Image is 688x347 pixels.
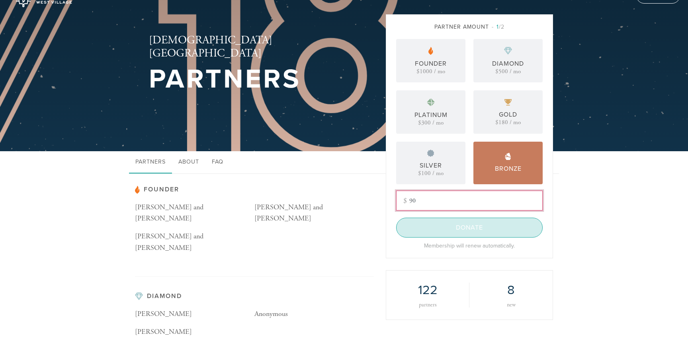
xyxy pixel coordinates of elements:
p: Anonymous [254,308,374,320]
p: [PERSON_NAME] and [PERSON_NAME] [135,202,254,225]
span: 1 [496,23,499,30]
div: Platinum [414,110,448,120]
div: Membership will renew automatically. [396,242,543,250]
p: [PERSON_NAME] and [PERSON_NAME] [135,231,254,254]
h2: [DEMOGRAPHIC_DATA][GEOGRAPHIC_DATA] [149,34,360,60]
img: pp-platinum.svg [427,98,435,106]
img: pp-silver.svg [427,150,434,157]
img: pp-bronze.svg [505,153,511,160]
img: pp-gold.svg [504,99,512,106]
div: Founder [415,59,447,68]
div: Partner Amount [396,23,543,31]
div: $180 / mo [495,119,521,125]
input: Other amount [396,191,543,211]
div: partners [398,302,457,308]
input: Donate [396,218,543,238]
img: pp-partner.svg [135,186,140,194]
div: $500 / mo [495,68,521,74]
div: $300 / mo [418,120,444,126]
h3: Diamond [135,292,374,300]
img: pp-partner.svg [428,47,433,55]
h3: Founder [135,186,374,194]
div: new [481,302,541,308]
h1: Partners [149,66,360,92]
a: FAQ [205,151,230,173]
a: Partners [129,151,172,173]
img: pp-diamond.svg [135,292,143,300]
div: Bronze [495,164,522,173]
span: [PERSON_NAME] [135,309,192,318]
div: Diamond [492,59,524,68]
h2: 8 [481,283,541,298]
span: /2 [492,23,504,30]
div: Silver [420,161,442,170]
p: [PERSON_NAME] and [PERSON_NAME] [254,202,374,225]
p: [PERSON_NAME] [135,326,254,338]
div: Gold [499,110,517,119]
a: About [172,151,205,173]
div: $1000 / mo [416,68,445,74]
h2: 122 [398,283,457,298]
div: $100 / mo [418,170,444,176]
img: pp-diamond.svg [504,47,512,55]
